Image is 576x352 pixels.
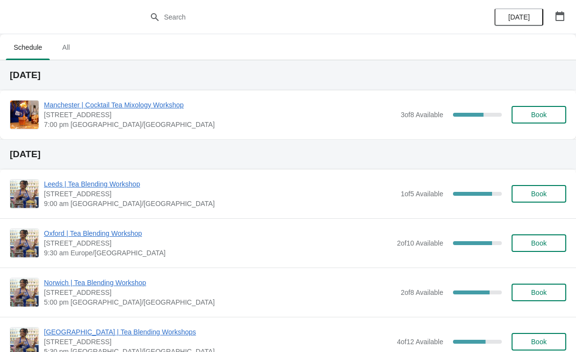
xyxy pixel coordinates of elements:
span: [DATE] [508,13,530,21]
span: Book [531,289,547,296]
button: [DATE] [494,8,543,26]
button: Book [512,185,566,203]
span: All [54,39,78,56]
span: 9:00 am [GEOGRAPHIC_DATA]/[GEOGRAPHIC_DATA] [44,199,396,208]
span: [STREET_ADDRESS] [44,110,396,120]
span: 2 of 8 Available [401,289,443,296]
button: Book [512,333,566,351]
span: Oxford | Tea Blending Workshop [44,228,392,238]
span: 4 of 12 Available [397,338,443,346]
button: Book [512,284,566,301]
span: Book [531,111,547,119]
img: Leeds | Tea Blending Workshop | Unit 42, Queen Victoria St, Victoria Quarter, Leeds, LS1 6BE | 9:... [10,180,39,208]
span: [STREET_ADDRESS] [44,337,392,347]
span: 1 of 5 Available [401,190,443,198]
span: 3 of 8 Available [401,111,443,119]
button: Book [512,106,566,124]
span: 5:00 pm [GEOGRAPHIC_DATA]/[GEOGRAPHIC_DATA] [44,297,396,307]
button: Book [512,234,566,252]
img: Norwich | Tea Blending Workshop | 9 Back Of The Inns, Norwich NR2 1PT, UK | 5:00 pm Europe/London [10,278,39,307]
span: [STREET_ADDRESS] [44,238,392,248]
span: 2 of 10 Available [397,239,443,247]
span: Manchester | Cocktail Tea Mixology Workshop [44,100,396,110]
span: Book [531,239,547,247]
span: 7:00 pm [GEOGRAPHIC_DATA]/[GEOGRAPHIC_DATA] [44,120,396,129]
span: [GEOGRAPHIC_DATA] | Tea Blending Workshops [44,327,392,337]
img: Oxford | Tea Blending Workshop | 23 High Street, Oxford, OX1 4AH | 9:30 am Europe/London [10,229,39,257]
span: Schedule [6,39,50,56]
span: [STREET_ADDRESS] [44,288,396,297]
h2: [DATE] [10,70,566,80]
img: Manchester | Cocktail Tea Mixology Workshop | 57 Church Street, Manchester M4 1PD, UK | 7:00 pm E... [10,101,39,129]
h2: [DATE] [10,149,566,159]
span: [STREET_ADDRESS] [44,189,396,199]
input: Search [164,8,432,26]
span: Book [531,338,547,346]
span: Leeds | Tea Blending Workshop [44,179,396,189]
span: 9:30 am Europe/[GEOGRAPHIC_DATA] [44,248,392,258]
span: Norwich | Tea Blending Workshop [44,278,396,288]
span: Book [531,190,547,198]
